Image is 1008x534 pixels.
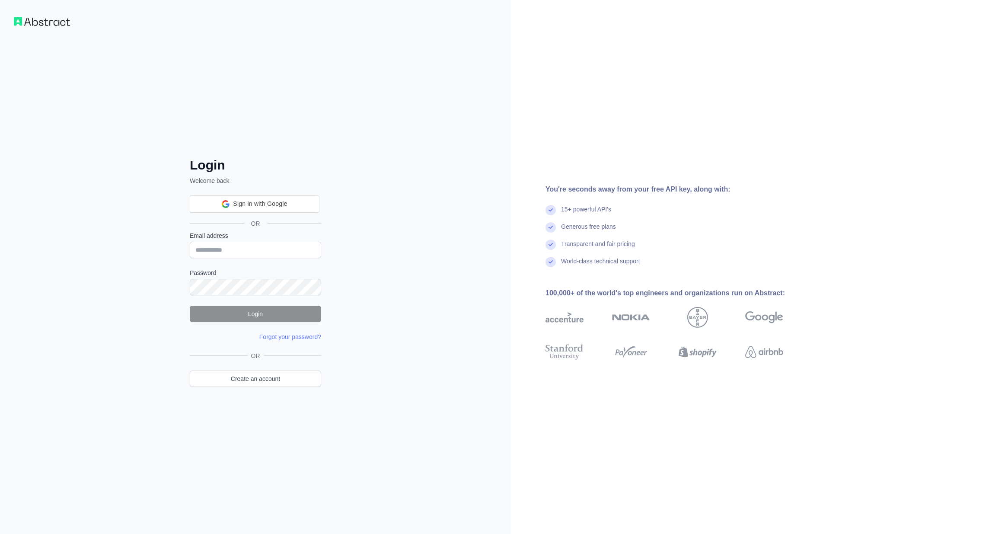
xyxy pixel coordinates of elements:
[561,240,635,257] div: Transparent and fair pricing
[190,157,321,173] h2: Login
[248,352,264,360] span: OR
[233,199,287,208] span: Sign in with Google
[745,307,783,328] img: google
[545,342,584,361] img: stanford university
[259,333,321,340] a: Forgot your password?
[545,307,584,328] img: accenture
[14,17,70,26] img: Workflow
[545,184,811,195] div: You're seconds away from your free API key, along with:
[561,257,640,274] div: World-class technical support
[687,307,708,328] img: bayer
[244,219,267,228] span: OR
[545,222,556,233] img: check mark
[561,205,611,222] div: 15+ powerful API's
[545,257,556,267] img: check mark
[545,288,811,298] div: 100,000+ of the world's top engineers and organizations run on Abstract:
[190,176,321,185] p: Welcome back
[545,205,556,215] img: check mark
[561,222,616,240] div: Generous free plans
[190,231,321,240] label: Email address
[190,269,321,277] label: Password
[679,342,717,361] img: shopify
[745,342,783,361] img: airbnb
[612,342,650,361] img: payoneer
[190,306,321,322] button: Login
[612,307,650,328] img: nokia
[190,195,319,213] div: Sign in with Google
[545,240,556,250] img: check mark
[190,371,321,387] a: Create an account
